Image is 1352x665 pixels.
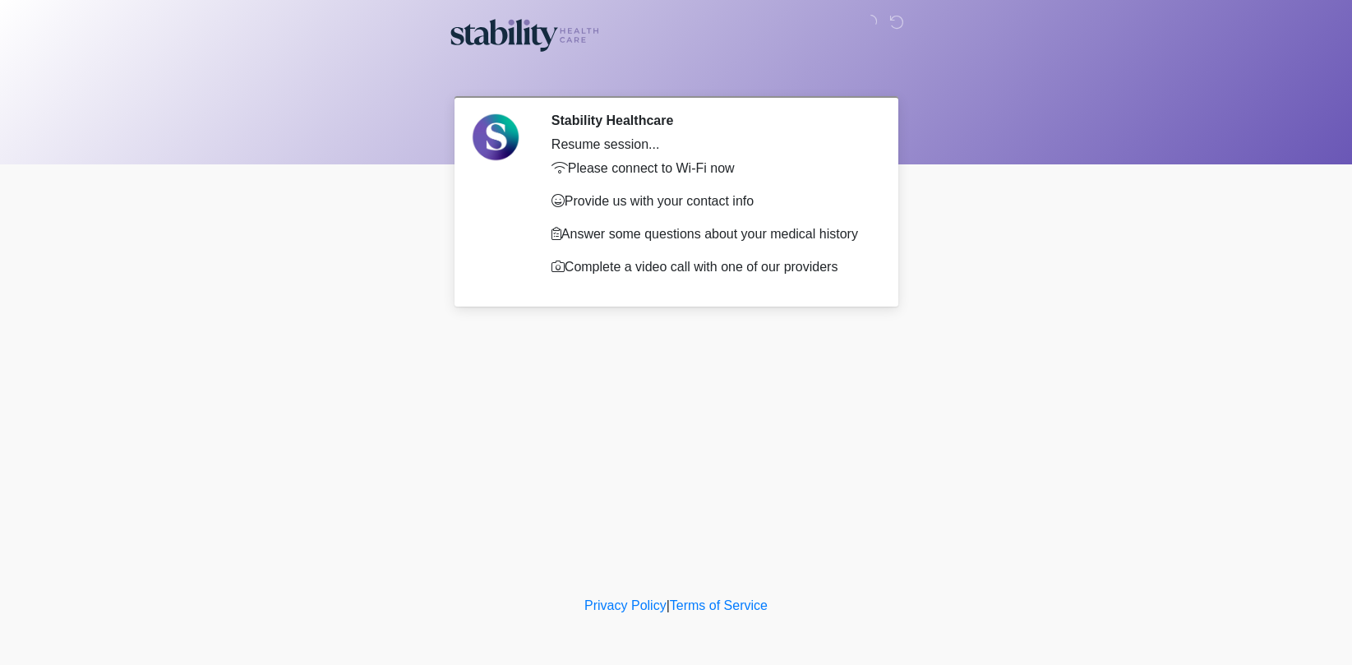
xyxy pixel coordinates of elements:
[446,59,907,90] h1: ‎ ‎ ‎
[584,598,667,612] a: Privacy Policy
[471,113,520,162] img: Agent Avatar
[667,598,670,612] a: |
[551,192,870,211] p: Provide us with your contact info
[670,598,768,612] a: Terms of Service
[551,224,870,244] p: Answer some questions about your medical history
[551,159,870,178] p: Please connect to Wi-Fi now
[551,113,870,128] h2: Stability Healthcare
[551,257,870,277] p: Complete a video call with one of our providers
[442,12,607,54] img: Stability Healthcare Logo
[551,135,870,155] div: Resume session...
